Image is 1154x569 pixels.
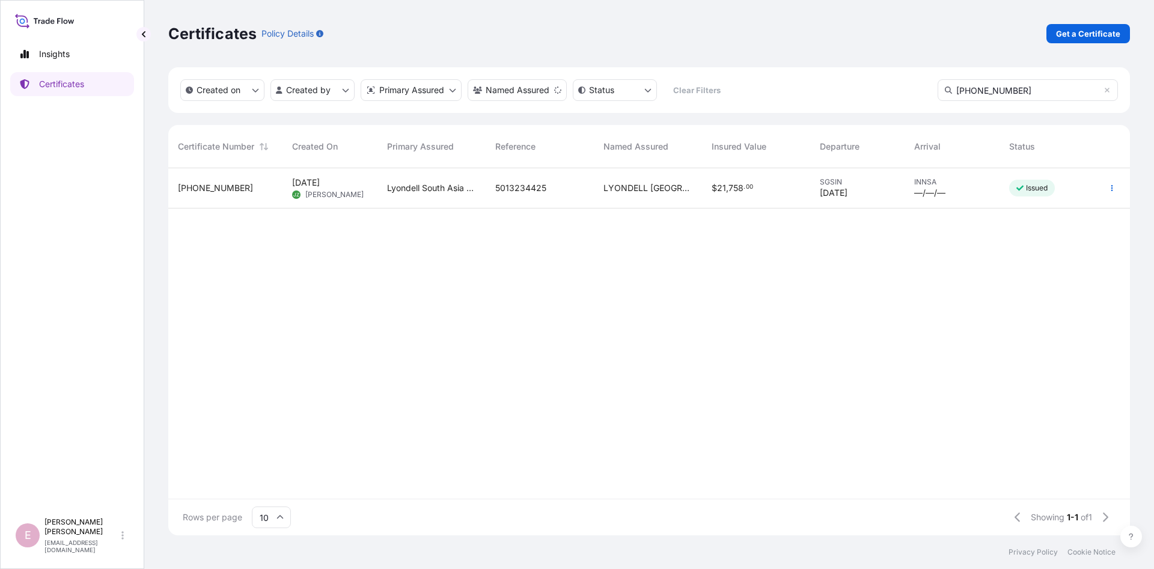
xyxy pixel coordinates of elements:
button: createdOn Filter options [180,79,264,101]
span: Certificate Number [178,141,254,153]
span: . [743,185,745,189]
button: cargoOwner Filter options [468,79,567,101]
span: JZ [293,189,299,201]
span: Rows per page [183,511,242,523]
button: distributor Filter options [361,79,462,101]
span: LYONDELL [GEOGRAPHIC_DATA] PTE. LTD. [603,182,692,194]
span: [PERSON_NAME] [305,190,364,199]
button: createdBy Filter options [270,79,355,101]
span: 21 [717,184,726,192]
span: Primary Assured [387,141,454,153]
p: [EMAIL_ADDRESS][DOMAIN_NAME] [44,539,119,553]
span: [DATE] [820,187,847,199]
p: Clear Filters [673,84,721,96]
span: Status [1009,141,1035,153]
span: 00 [746,185,753,189]
span: of 1 [1081,511,1092,523]
span: INNSA [914,177,990,187]
button: Clear Filters [663,81,730,100]
p: Status [589,84,614,96]
p: Named Assured [486,84,549,96]
input: Search Certificate or Reference... [938,79,1118,101]
p: Created by [286,84,331,96]
span: $ [712,184,717,192]
span: Showing [1031,511,1064,523]
p: Policy Details [261,28,314,40]
span: Departure [820,141,859,153]
span: Reference [495,141,536,153]
button: certificateStatus Filter options [573,79,657,101]
p: Certificates [168,24,257,43]
a: Insights [10,42,134,66]
span: 1-1 [1067,511,1078,523]
span: Named Assured [603,141,668,153]
a: Certificates [10,72,134,96]
span: [PHONE_NUMBER] [178,182,253,194]
p: Issued [1026,183,1048,193]
span: Insured Value [712,141,766,153]
span: [DATE] [292,177,320,189]
a: Privacy Policy [1009,547,1058,557]
p: Insights [39,48,70,60]
p: Created on [197,84,240,96]
span: Arrival [914,141,941,153]
span: , [726,184,728,192]
span: Lyondell South Asia Pte Ltd. [387,182,476,194]
button: Sort [257,139,271,154]
a: Cookie Notice [1067,547,1116,557]
p: Certificates [39,78,84,90]
a: Get a Certificate [1046,24,1130,43]
span: —/—/— [914,187,945,199]
span: E [25,529,31,541]
p: [PERSON_NAME] [PERSON_NAME] [44,517,119,537]
span: 758 [728,184,743,192]
p: Get a Certificate [1056,28,1120,40]
span: 5013234425 [495,182,546,194]
p: Primary Assured [379,84,444,96]
span: SGSIN [820,177,896,187]
span: Created On [292,141,338,153]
